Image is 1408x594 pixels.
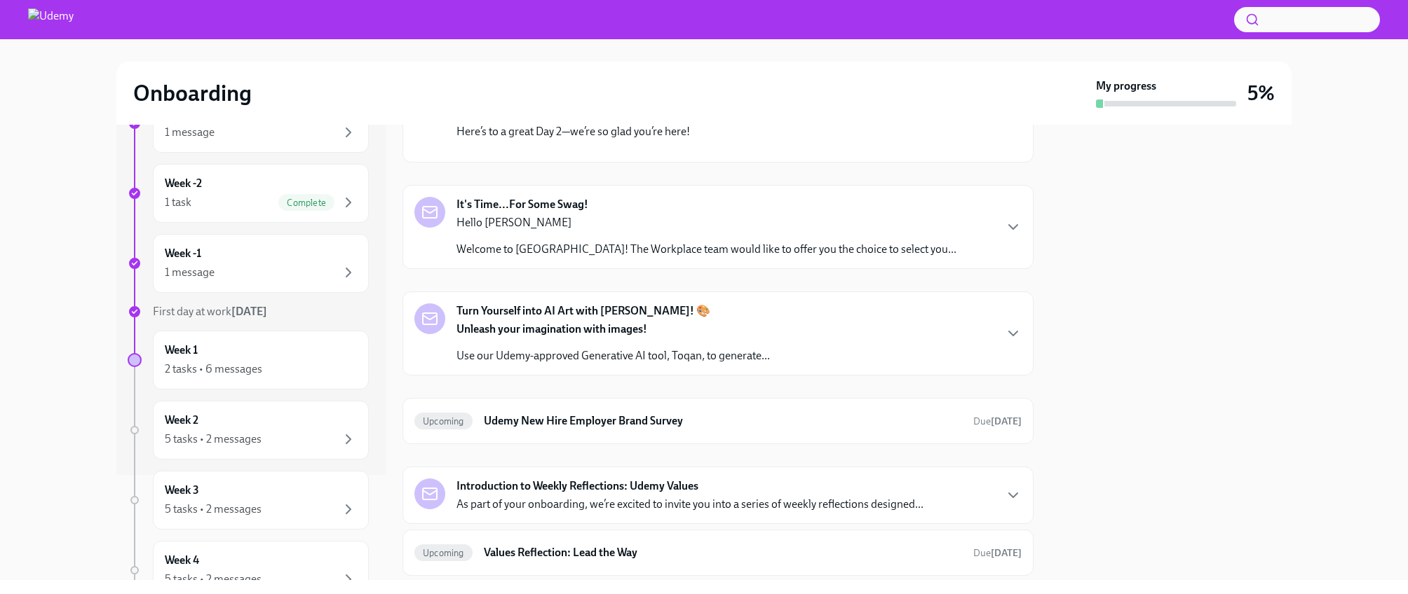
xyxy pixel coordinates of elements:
p: Here’s to a great Day 2—we’re so glad you’re here! [456,124,999,139]
h6: Week -1 [165,246,201,261]
h6: Values Reflection: Lead the Way [484,545,962,560]
div: 1 message [165,125,215,140]
span: Upcoming [414,548,473,558]
div: 5 tasks • 2 messages [165,431,262,447]
strong: [DATE] [231,305,267,318]
p: Welcome to [GEOGRAPHIC_DATA]! The Workplace team would like to offer you the choice to select you... [456,242,956,257]
span: September 16th, 2025 10:00 [973,415,1022,428]
p: Use our Udemy-approved Generative AI tool, Toqan, to generate... [456,348,770,364]
div: 2 tasks • 6 messages [165,361,262,377]
strong: [DATE] [991,415,1022,427]
a: UpcomingValues Reflection: Lead the WayDue[DATE] [414,541,1022,564]
h6: Week 4 [165,553,199,568]
h6: Week 2 [165,413,198,428]
p: Hello [PERSON_NAME] [456,215,956,230]
span: Upcoming [414,416,473,427]
a: Week 35 tasks • 2 messages [128,471,369,530]
a: UpcomingUdemy New Hire Employer Brand SurveyDue[DATE] [414,410,1022,432]
h6: Udemy New Hire Employer Brand Survey [484,413,962,429]
a: Week 25 tasks • 2 messages [128,401,369,460]
h6: Week 3 [165,483,199,498]
strong: It's Time...For Some Swag! [456,197,588,212]
img: Udemy [28,8,74,31]
strong: [DATE] [991,547,1022,559]
a: Week -11 message [128,234,369,293]
strong: Unleash your imagination with images! [456,322,647,336]
span: Due [973,547,1022,559]
h6: Week 1 [165,343,198,358]
span: First day at work [153,305,267,318]
div: 1 message [165,265,215,280]
div: 1 task [165,195,191,210]
p: As part of your onboarding, we’re excited to invite you into a series of weekly reflections desig... [456,497,923,512]
h6: Week -2 [165,176,202,191]
a: Week -21 taskComplete [128,164,369,223]
div: 5 tasks • 2 messages [165,502,262,517]
h3: 5% [1247,81,1275,106]
span: Due [973,415,1022,427]
a: Week 12 tasks • 6 messages [128,331,369,389]
strong: Introduction to Weekly Reflections: Udemy Values [456,478,698,494]
span: September 17th, 2025 10:00 [973,546,1022,560]
span: Complete [278,198,334,208]
div: 5 tasks • 2 messages [165,572,262,587]
a: First day at work[DATE] [128,304,369,319]
strong: My progress [1096,78,1156,94]
strong: Turn Yourself into AI Art with [PERSON_NAME]! 🎨 [456,303,710,319]
h2: Onboarding [133,79,252,107]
